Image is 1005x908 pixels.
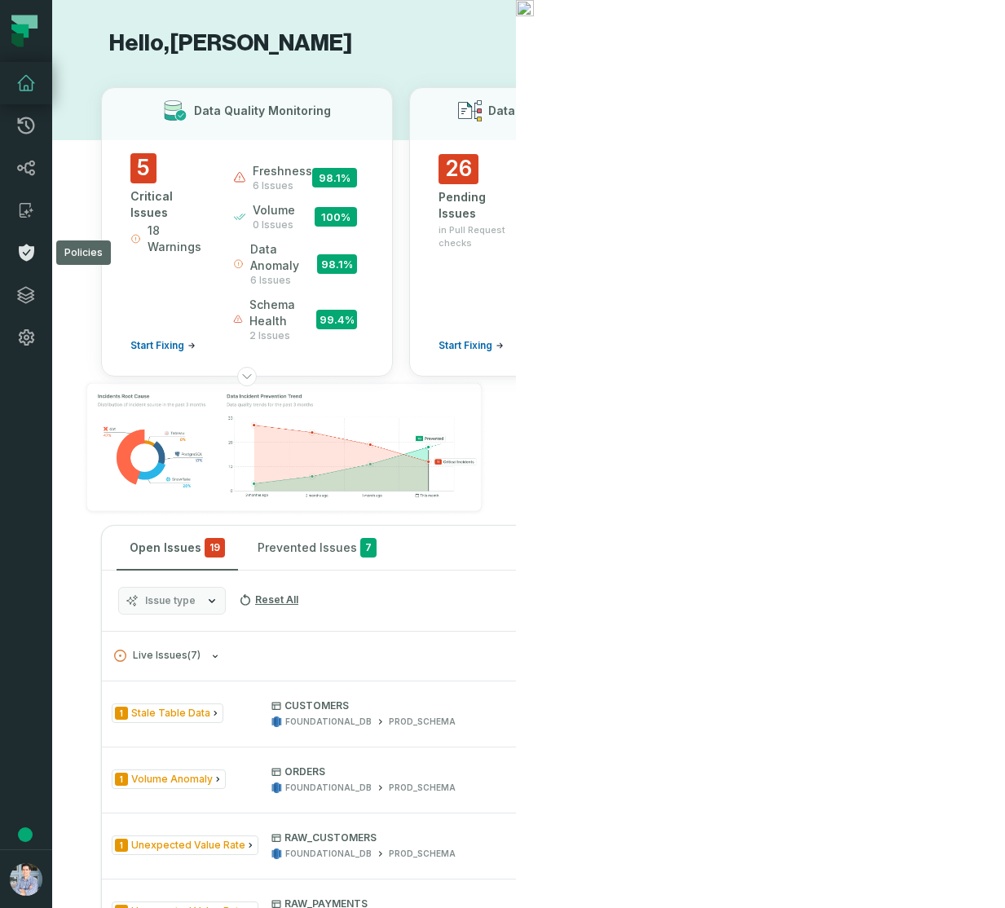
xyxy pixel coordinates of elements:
span: in Pull Request checks [439,223,512,249]
div: Tooltip anchor [18,827,33,842]
span: Issue type [145,594,196,607]
span: 100 % [315,207,357,227]
div: PROD_SCHEMA [389,848,456,860]
p: RAW_CUSTOMERS [271,831,511,844]
span: 98.1 % [317,254,357,274]
span: Severity [115,707,128,720]
a: Start Fixing [130,339,196,352]
button: Prevented Issues [245,526,390,570]
div: Critical Issues [130,188,204,221]
img: avatar of Alon Nafta [10,863,42,896]
span: volume [253,202,295,218]
span: critical issues and errors combined [205,538,225,558]
span: schema health [249,297,316,329]
span: 99.4 % [316,310,357,329]
div: PROD_SCHEMA [389,782,456,794]
div: Pending Issues [439,189,512,222]
img: Top graphs 1 [68,365,500,530]
span: 7 [360,538,377,558]
span: 0 issues [253,218,295,231]
div: PROD_SCHEMA [389,716,456,728]
span: Issue Type [112,835,258,856]
h1: Hello, [PERSON_NAME] [101,29,467,58]
p: ORDERS [271,765,511,778]
span: Severity [115,839,128,852]
span: data anomaly [250,241,316,274]
button: Data Incident Prevention26Pending Issuesin Pull Request checksStart Fixing8Issues PreventedIn the... [409,87,680,377]
a: Start Fixing [439,339,504,352]
span: Severity [115,773,128,786]
h3: Data Incident Prevention [488,103,632,119]
span: 5 [130,153,156,183]
span: 26 [439,154,478,184]
span: 18 Warnings [148,223,204,255]
p: CUSTOMERS [271,699,511,712]
span: freshness [253,163,312,179]
span: Live Issues ( 7 ) [114,650,201,662]
button: Reset All [232,587,305,613]
span: 98.1 % [312,168,357,187]
div: Policies [56,240,111,265]
button: Data Quality Monitoring5Critical Issues18 WarningsStart Fixingfreshness6 issues98.1%volume0 issue... [101,87,393,377]
div: FOUNDATIONAL_DB [285,848,372,860]
span: Issue Type [112,703,223,724]
button: Issue type [118,587,226,615]
span: Issue Type [112,769,226,790]
span: 6 issues [250,274,316,287]
div: FOUNDATIONAL_DB [285,782,372,794]
button: Open Issues [117,526,238,570]
span: 2 issues [249,329,316,342]
span: 6 issues [253,179,312,192]
span: Start Fixing [439,339,492,352]
button: Live Issues(7) [114,650,512,662]
h3: Data Quality Monitoring [194,103,331,119]
span: Start Fixing [130,339,184,352]
div: FOUNDATIONAL_DB [285,716,372,728]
